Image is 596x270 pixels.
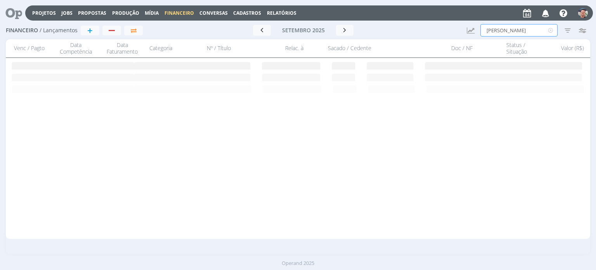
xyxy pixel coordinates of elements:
[271,25,336,36] button: setembro 2025
[146,42,204,55] div: Categoria
[6,27,38,34] span: Financeiro
[81,26,99,35] button: +
[87,26,93,35] span: +
[165,10,194,16] span: Financeiro
[110,10,142,16] button: Produção
[281,42,324,55] div: Relac. à
[52,42,99,55] div: Data Competência
[480,24,558,37] input: Busca
[578,8,588,18] img: C
[6,42,52,55] div: Venc / Pagto
[265,10,299,16] button: Relatórios
[162,10,196,16] button: Financeiro
[282,26,325,34] span: setembro 2025
[197,10,230,16] button: Conversas
[30,10,58,16] button: Projetos
[324,42,421,55] div: Sacado / Cedente
[40,27,78,34] span: / Lançamentos
[267,10,296,16] a: Relatórios
[99,42,146,55] div: Data Faturamento
[199,10,228,16] a: Conversas
[78,10,106,16] span: Propostas
[541,42,588,55] div: Valor (R$)
[145,10,159,16] a: Mídia
[112,10,139,16] a: Produção
[32,10,56,16] a: Projetos
[61,10,73,16] a: Jobs
[59,10,75,16] button: Jobs
[421,42,502,55] div: Doc / NF
[231,10,263,16] button: Cadastros
[207,45,231,52] span: Nº / Título
[142,10,161,16] button: Mídia
[233,10,261,16] span: Cadastros
[578,6,588,20] button: C
[76,10,109,16] button: Propostas
[502,42,541,55] div: Status / Situação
